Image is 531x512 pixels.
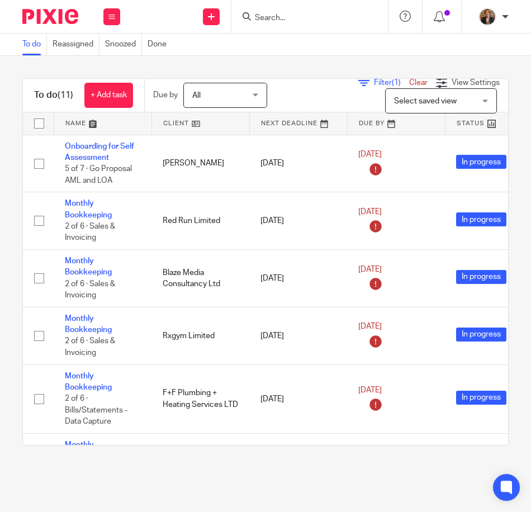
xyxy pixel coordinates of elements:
[151,250,249,307] td: Blaze Media Consultancy Ltd
[53,34,99,55] a: Reassigned
[478,8,496,26] img: WhatsApp%20Image%202025-04-23%20at%2010.20.30_16e186ec.jpg
[409,79,428,87] a: Clear
[151,364,249,433] td: F+F Plumbing + Heating Services LTD
[65,315,112,334] a: Monthly Bookkeeping
[22,9,78,24] img: Pixie
[65,257,112,276] a: Monthly Bookkeeping
[65,200,112,219] a: Monthly Bookkeeping
[151,433,249,491] td: Dab Passive Fire Protection Specialists Ltd
[65,441,112,460] a: Monthly Bookkeeping
[84,83,133,108] a: + Add task
[358,266,382,273] span: [DATE]
[456,328,506,342] span: In progress
[22,34,47,55] a: To do
[358,386,382,394] span: [DATE]
[358,208,382,216] span: [DATE]
[394,97,457,105] span: Select saved view
[65,165,132,184] span: 5 of 7 · Go Proposal AML and LOA
[456,270,506,284] span: In progress
[65,372,112,391] a: Monthly Bookkeeping
[358,323,382,331] span: [DATE]
[192,92,201,99] span: All
[58,91,73,99] span: (11)
[249,250,347,307] td: [DATE]
[456,155,506,169] span: In progress
[105,34,142,55] a: Snoozed
[358,150,382,158] span: [DATE]
[65,280,115,300] span: 2 of 6 · Sales & Invoicing
[392,79,401,87] span: (1)
[65,143,134,162] a: Onboarding for Self Assessment
[249,192,347,250] td: [DATE]
[151,135,249,192] td: [PERSON_NAME]
[254,13,354,23] input: Search
[249,135,347,192] td: [DATE]
[249,307,347,364] td: [DATE]
[148,34,172,55] a: Done
[153,89,178,101] p: Due by
[249,433,347,491] td: [DATE]
[456,391,506,405] span: In progress
[65,338,115,357] span: 2 of 6 · Sales & Invoicing
[374,79,409,87] span: Filter
[151,192,249,250] td: Red Run Limited
[151,307,249,364] td: Rxgym Limited
[65,222,115,242] span: 2 of 6 · Sales & Invoicing
[34,89,73,101] h1: To do
[249,364,347,433] td: [DATE]
[65,395,127,426] span: 2 of 6 · Bills/Statements - Data Capture
[456,212,506,226] span: In progress
[452,79,500,87] span: View Settings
